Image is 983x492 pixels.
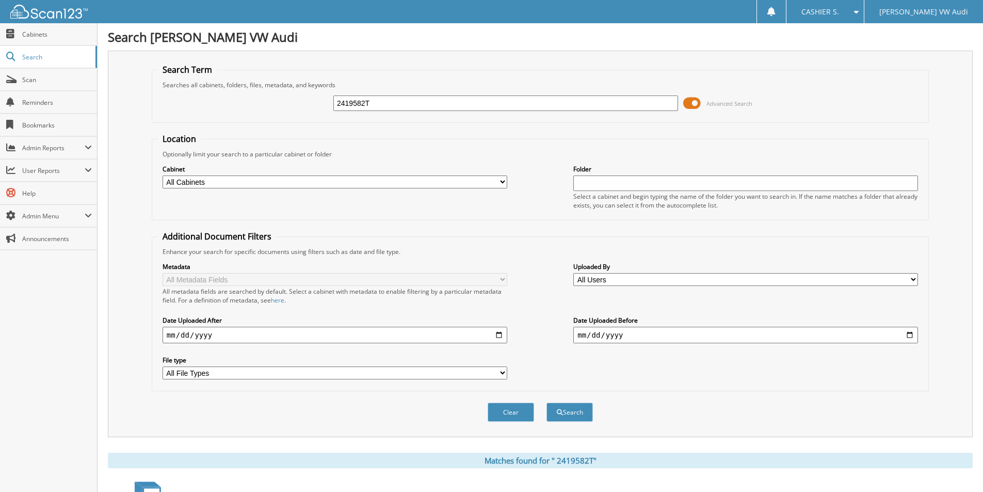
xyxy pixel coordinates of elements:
[22,53,90,61] span: Search
[706,100,752,107] span: Advanced Search
[546,403,593,422] button: Search
[163,316,507,325] label: Date Uploaded After
[157,150,923,158] div: Optionally limit your search to a particular cabinet or folder
[22,98,92,107] span: Reminders
[108,28,973,45] h1: Search [PERSON_NAME] VW Audi
[163,356,507,364] label: File type
[573,316,918,325] label: Date Uploaded Before
[163,287,507,305] div: All metadata fields are searched by default. Select a cabinet with metadata to enable filtering b...
[157,133,201,145] legend: Location
[157,231,277,242] legend: Additional Document Filters
[22,75,92,84] span: Scan
[573,327,918,343] input: end
[157,81,923,89] div: Searches all cabinets, folders, files, metadata, and keywords
[157,247,923,256] div: Enhance your search for specific documents using filters such as date and file type.
[488,403,534,422] button: Clear
[573,262,918,271] label: Uploaded By
[801,9,839,15] span: CASHIER S.
[163,262,507,271] label: Metadata
[271,296,284,305] a: here
[163,165,507,173] label: Cabinet
[573,165,918,173] label: Folder
[22,166,85,175] span: User Reports
[157,64,217,75] legend: Search Term
[573,192,918,210] div: Select a cabinet and begin typing the name of the folder you want to search in. If the name match...
[22,189,92,198] span: Help
[22,234,92,243] span: Announcements
[108,453,973,468] div: Matches found for " 2419582T"
[22,30,92,39] span: Cabinets
[163,327,507,343] input: start
[22,121,92,130] span: Bookmarks
[879,9,968,15] span: [PERSON_NAME] VW Audi
[22,212,85,220] span: Admin Menu
[10,5,88,19] img: scan123-logo-white.svg
[22,144,85,152] span: Admin Reports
